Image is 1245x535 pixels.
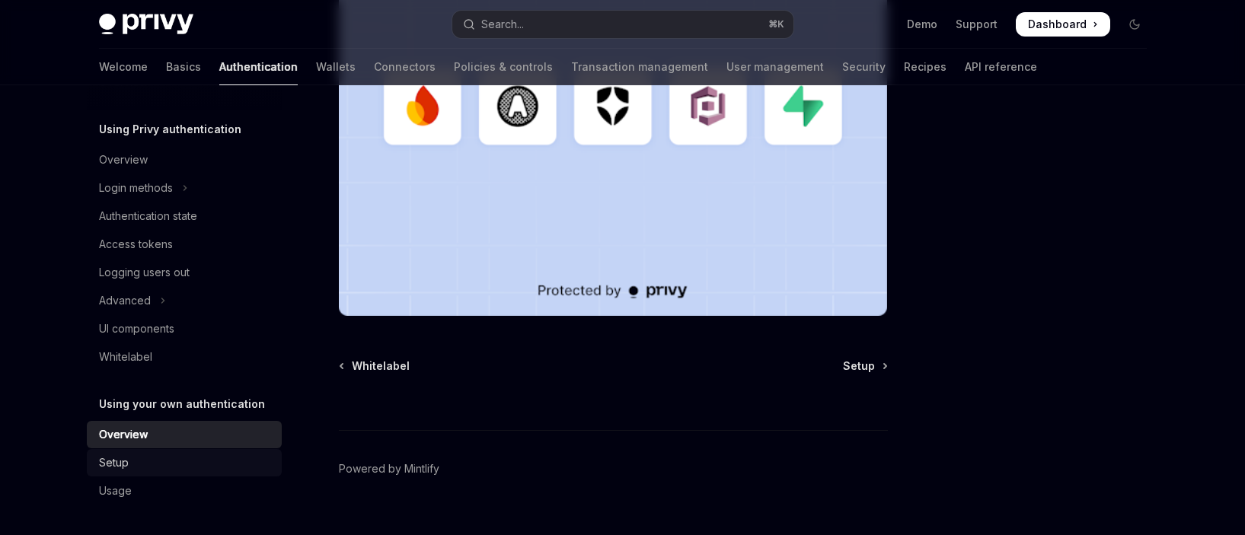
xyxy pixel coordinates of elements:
a: Policies & controls [454,49,553,85]
div: Overview [99,425,148,444]
a: Wallets [316,49,356,85]
div: Overview [99,151,148,169]
span: ⌘ K [768,18,784,30]
a: Overview [87,146,282,174]
a: Setup [843,358,886,374]
div: Whitelabel [99,348,152,366]
a: Authentication [219,49,298,85]
div: UI components [99,320,174,338]
a: Basics [166,49,201,85]
div: Authentication state [99,207,197,225]
img: dark logo [99,14,193,35]
a: Demo [907,17,937,32]
button: Open search [452,11,793,38]
a: Powered by Mintlify [339,461,439,476]
button: Toggle Advanced section [87,287,282,314]
a: API reference [965,49,1037,85]
a: Access tokens [87,231,282,258]
a: Whitelabel [340,358,410,374]
a: Setup [87,449,282,476]
a: Logging users out [87,259,282,286]
button: Toggle dark mode [1122,12,1147,37]
div: Access tokens [99,235,173,253]
div: Advanced [99,291,151,310]
a: Usage [87,477,282,505]
span: Setup [843,358,875,374]
span: Whitelabel [352,358,410,374]
a: User management [726,49,824,85]
a: Welcome [99,49,148,85]
h5: Using Privy authentication [99,120,241,139]
a: Whitelabel [87,343,282,371]
div: Setup [99,454,129,472]
a: Recipes [904,49,947,85]
div: Login methods [99,179,173,197]
h5: Using your own authentication [99,395,265,413]
a: Authentication state [87,202,282,230]
button: Toggle Login methods section [87,174,282,202]
a: Overview [87,421,282,448]
a: Connectors [374,49,436,85]
a: Security [842,49,886,85]
a: Dashboard [1016,12,1110,37]
a: UI components [87,315,282,342]
div: Logging users out [99,263,190,282]
a: Support [956,17,998,32]
div: Search... [481,15,524,33]
span: Dashboard [1028,17,1087,32]
div: Usage [99,482,132,500]
a: Transaction management [571,49,708,85]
